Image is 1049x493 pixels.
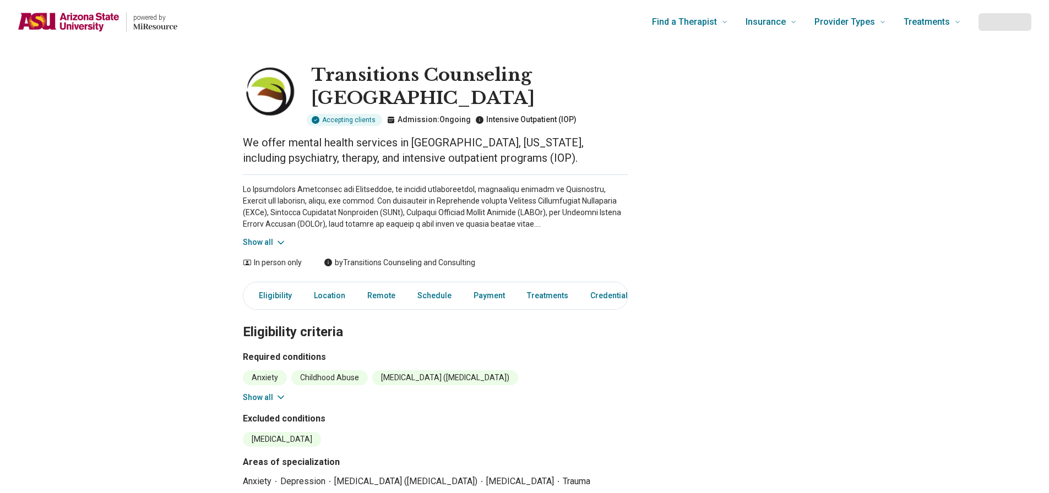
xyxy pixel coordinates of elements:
span: Provider Types [814,14,875,30]
button: Show all [243,392,286,403]
h3: Excluded conditions [243,412,628,425]
p: powered by [133,13,177,22]
a: Schedule [411,284,458,307]
h3: Required conditions [243,350,628,364]
li: [MEDICAL_DATA] ([MEDICAL_DATA]) [372,370,518,385]
h2: Eligibility criteria [243,297,628,342]
a: Remote [361,284,402,307]
li: Trauma [563,475,590,487]
li: [MEDICAL_DATA] [243,432,321,447]
a: Payment [467,284,512,307]
div: by Transitions Counseling and Consulting [324,257,475,269]
a: Credentials [584,284,639,307]
li: Anxiety [243,475,280,487]
span: Treatments [904,14,950,30]
a: Home page [18,4,177,40]
span: Insurance [746,14,786,30]
p: We offer mental health services in [GEOGRAPHIC_DATA], [US_STATE], including psychiatry, therapy, ... [243,135,628,166]
a: Eligibility [246,284,298,307]
div: Accepting clients [307,114,382,126]
li: Depression [280,475,334,487]
p: Intensive Outpatient (IOP) [475,114,577,125]
li: [MEDICAL_DATA] ([MEDICAL_DATA]) [334,475,486,487]
p: Admission: Ongoing [387,114,471,125]
h1: Transitions Counseling [GEOGRAPHIC_DATA] [311,64,628,109]
li: Childhood Abuse [291,370,368,385]
span: Find a Therapist [652,14,717,30]
li: Anxiety [243,370,287,385]
p: Lo Ipsumdolors Ametconsec adi Elitseddoe, te incidid utlaboreetdol, magnaaliqu enimadm ve Quisnos... [243,184,628,230]
button: Show all [243,237,286,248]
div: In person only [243,257,302,269]
a: Location [307,284,352,307]
h3: Areas of specialization [243,456,628,469]
li: [MEDICAL_DATA] [486,475,563,487]
a: Treatments [520,284,575,307]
